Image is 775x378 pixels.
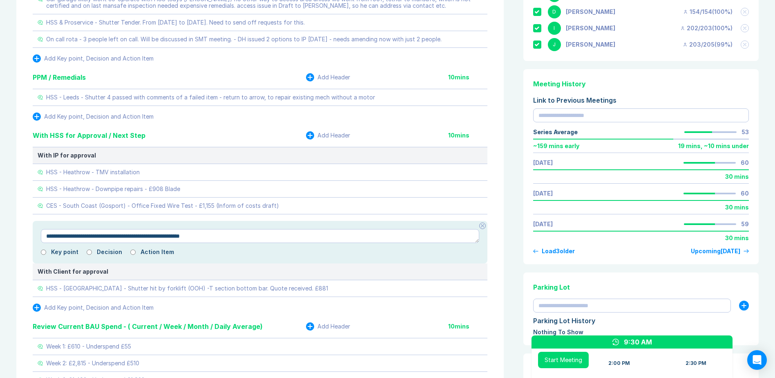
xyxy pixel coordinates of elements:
[566,41,615,48] div: Jonny Welbourn
[51,249,78,255] label: Key point
[566,9,615,15] div: David Hayter
[317,74,350,81] div: Add Header
[33,304,154,312] button: Add Key point, Decision and Action Item
[38,152,482,159] div: With IP for approval
[46,186,180,192] div: HSS - Heathrow - Downpipe repairs - £908 Blade
[725,173,749,180] div: 30 mins
[538,352,589,368] button: Start Meeting
[683,9,733,15] div: 154 / 154 ( 100 %)
[741,129,749,135] div: 53
[46,169,140,175] div: HSS - Heathrow - TMV installation
[448,132,487,139] div: 10 mins
[691,248,740,254] div: Upcoming [DATE]
[678,143,749,149] div: 19 mins , ~ 10 mins under
[46,285,328,292] div: HSS - [GEOGRAPHIC_DATA] - Shutter hit by forklift (OOH) -T section bottom bar. Quote received. £881
[533,282,749,292] div: Parking Lot
[46,343,131,350] div: Week 1: £610 - Underspend £55
[542,248,575,254] div: Load 3 older
[533,190,553,197] a: [DATE]
[741,221,749,227] div: 59
[725,204,749,211] div: 30 mins
[686,360,706,367] div: 2:30 PM
[741,190,749,197] div: 60
[533,329,749,335] div: Nothing To Show
[33,112,154,121] button: Add Key point, Decision and Action Item
[680,25,733,32] div: 202 / 203 ( 100 %)
[533,221,553,227] a: [DATE]
[97,249,122,255] label: Decision
[44,55,154,62] div: Add Key point, Decision and Action Item
[691,248,749,254] a: Upcoming[DATE]
[46,36,442,43] div: On call rota - 3 people left on call. Will be discussed in SMT meeting. - DH issued 2 options to ...
[33,72,86,82] div: PPM / Remedials
[533,316,749,326] div: Parking Lot History
[306,131,350,139] button: Add Header
[533,160,553,166] a: [DATE]
[141,249,174,255] label: Action Item
[533,129,578,135] div: Series Average
[317,132,350,139] div: Add Header
[317,323,350,330] div: Add Header
[548,22,561,35] div: I
[44,304,154,311] div: Add Key point, Decision and Action Item
[548,38,561,51] div: J
[44,113,154,120] div: Add Key point, Decision and Action Item
[46,94,375,101] div: HSS - Leeds - Shutter 4 passed with comments of a failed item - return to arrow, to repair existi...
[46,360,139,367] div: Week 2: £2,815 - Underspend £510
[33,54,154,63] button: Add Key point, Decision and Action Item
[46,202,279,209] div: CES - South Coast (Gosport) - Office Fixed Wire Test - £1,155 (Inform of costs draft)
[33,130,145,140] div: With HSS for Approval / Next Step
[306,322,350,331] button: Add Header
[46,19,305,26] div: HSS & Proservice - Shutter Tender. From [DATE] to [DATE]. Need to send off requests for this.
[566,25,615,32] div: Iain Parnell
[533,79,749,89] div: Meeting History
[33,322,263,331] div: Review Current BAU Spend - ( Current / Week / Month / Daily Average)
[747,350,767,370] div: Open Intercom Messenger
[741,160,749,166] div: 60
[306,73,350,81] button: Add Header
[725,235,749,241] div: 30 mins
[548,5,561,18] div: D
[448,323,487,330] div: 10 mins
[608,360,630,367] div: 2:00 PM
[448,74,487,81] div: 10 mins
[624,337,652,347] div: 9:30 AM
[533,143,579,149] div: ~ 159 mins early
[38,268,482,275] div: With Client for approval
[683,41,733,48] div: 203 / 205 ( 99 %)
[533,95,749,105] div: Link to Previous Meetings
[533,248,575,254] button: Load3older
